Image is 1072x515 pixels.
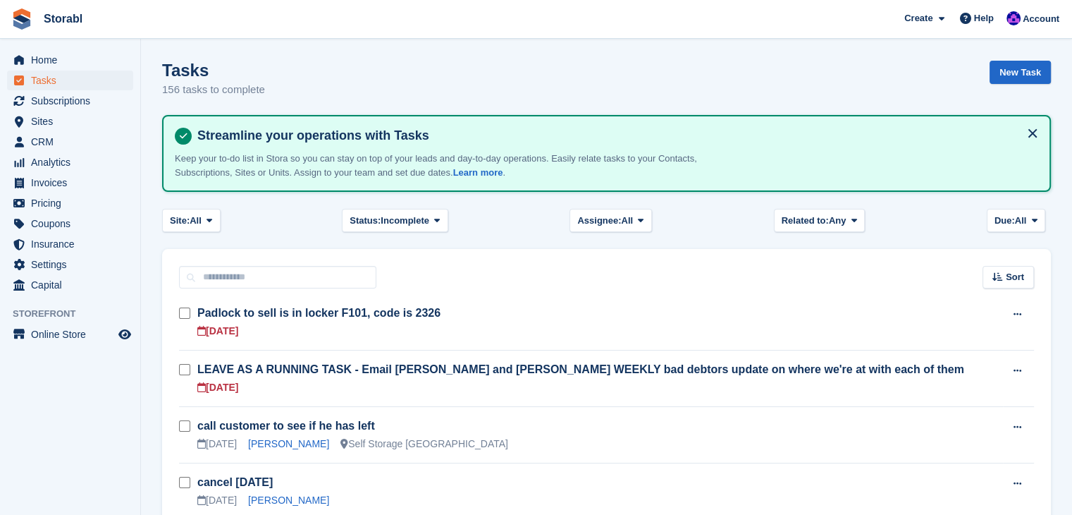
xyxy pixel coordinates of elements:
[31,132,116,152] span: CRM
[31,234,116,254] span: Insurance
[31,193,116,213] span: Pricing
[248,438,329,449] a: [PERSON_NAME]
[1023,12,1059,26] span: Account
[162,209,221,232] button: Site: All
[197,307,440,319] a: Padlock to sell is in locker F101, code is 2326
[31,71,116,90] span: Tasks
[7,193,133,213] a: menu
[197,420,375,432] a: call customer to see if he has left
[994,214,1015,228] span: Due:
[190,214,202,228] span: All
[175,152,703,179] p: Keep your to-do list in Stora so you can stay on top of your leads and day-to-day operations. Eas...
[1015,214,1027,228] span: All
[31,152,116,172] span: Analytics
[7,234,133,254] a: menu
[987,209,1045,232] button: Due: All
[31,214,116,234] span: Coupons
[31,91,116,111] span: Subscriptions
[7,173,133,193] a: menu
[31,275,116,295] span: Capital
[381,214,429,228] span: Incomplete
[116,326,133,343] a: Preview store
[342,209,448,232] button: Status: Incomplete
[7,132,133,152] a: menu
[31,173,116,193] span: Invoices
[577,214,621,228] span: Assignee:
[7,152,133,172] a: menu
[162,82,265,98] p: 156 tasks to complete
[31,50,116,70] span: Home
[248,495,329,506] a: [PERSON_NAME]
[340,437,508,452] div: Self Storage [GEOGRAPHIC_DATA]
[7,214,133,234] a: menu
[31,111,116,131] span: Sites
[453,167,503,178] a: Learn more
[162,61,265,80] h1: Tasks
[197,324,238,339] div: [DATE]
[1006,270,1024,284] span: Sort
[569,209,652,232] button: Assignee: All
[7,71,133,90] a: menu
[7,91,133,111] a: menu
[31,325,116,344] span: Online Store
[990,61,1051,84] a: New Task
[7,111,133,131] a: menu
[782,214,829,228] span: Related to:
[13,307,140,321] span: Storefront
[197,363,964,375] a: LEAVE AS A RUNNING TASK - Email [PERSON_NAME] and [PERSON_NAME] WEEKLY bad debtors update on wher...
[197,380,238,395] div: [DATE]
[7,50,133,70] a: menu
[7,255,133,274] a: menu
[170,214,190,228] span: Site:
[829,214,846,228] span: Any
[7,275,133,295] a: menu
[350,214,381,228] span: Status:
[904,11,932,25] span: Create
[38,7,88,30] a: Storabl
[774,209,865,232] button: Related to: Any
[11,8,32,30] img: stora-icon-8386f47178a22dfd0bd8f6a31ec36ba5ce8667c1dd55bd0f319d3a0aa187defe.svg
[197,493,237,508] div: [DATE]
[1006,11,1021,25] img: Bailey Hunt
[7,325,133,344] a: menu
[197,476,273,488] a: cancel [DATE]
[31,255,116,274] span: Settings
[622,214,634,228] span: All
[197,437,237,452] div: [DATE]
[192,128,1038,144] h4: Streamline your operations with Tasks
[974,11,994,25] span: Help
